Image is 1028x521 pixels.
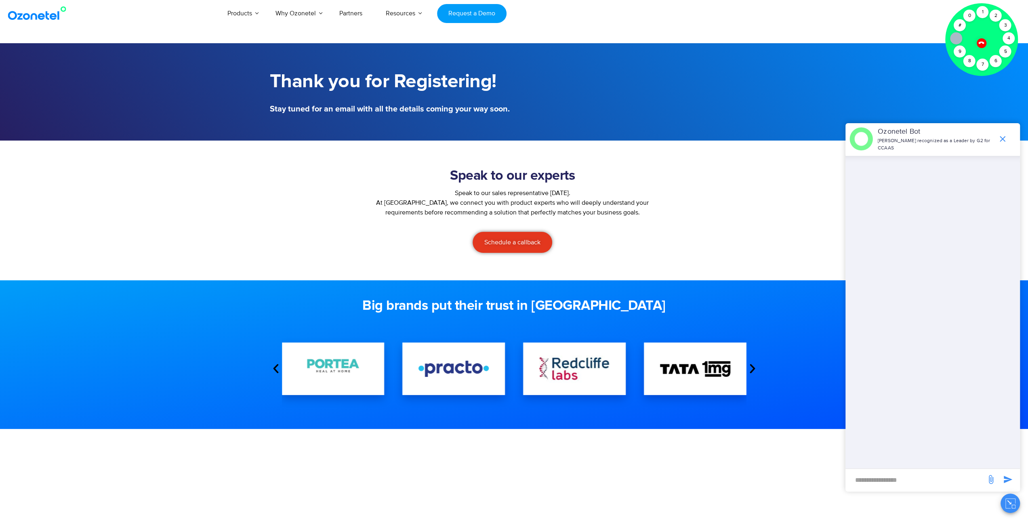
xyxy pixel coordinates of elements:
[983,471,999,487] span: send message
[878,137,994,152] p: [PERSON_NAME] recognized as a Leader by G2 for CCAAS
[418,361,489,377] img: Practo-logo
[523,342,626,395] div: 15 / 16
[369,198,656,217] p: At [GEOGRAPHIC_DATA], we connect you with product experts who will deeply understand your require...
[976,59,988,71] div: 7
[402,342,505,395] div: 14 / 16
[437,4,506,23] a: Request a Demo
[1003,32,1015,44] div: 4
[954,46,966,58] div: 9
[539,355,610,382] img: redcliff
[298,344,368,394] img: Portea-Medical
[369,168,656,184] h2: Speak to our experts
[990,55,1002,67] div: 6
[270,105,510,113] h5: Stay tuned for an email with all the details coming your way soon.
[270,71,510,93] h1: Thank you for Registering!
[282,342,385,395] div: 13 / 16
[369,188,656,198] div: Speak to our sales representative [DATE].
[963,10,975,22] div: 0
[473,232,552,253] a: Schedule a callback
[849,127,873,151] img: header
[963,55,975,67] div: 8
[990,10,1002,22] div: 2
[270,298,759,314] h2: Big brands put their trust in [GEOGRAPHIC_DATA]
[660,361,730,377] img: TATA_1mg_Logo.svg
[999,19,1011,32] div: 3
[484,239,540,246] span: Schedule a callback
[849,473,982,487] div: new-msg-input
[976,6,988,18] div: 1
[1001,494,1020,513] button: Close chat
[954,19,966,32] div: #
[994,131,1011,147] span: end chat or minimize
[999,46,1011,58] div: 5
[282,326,746,411] div: Image Carousel
[1000,471,1016,487] span: send message
[644,342,746,395] div: 16 / 16
[878,126,994,137] p: Ozonetel Bot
